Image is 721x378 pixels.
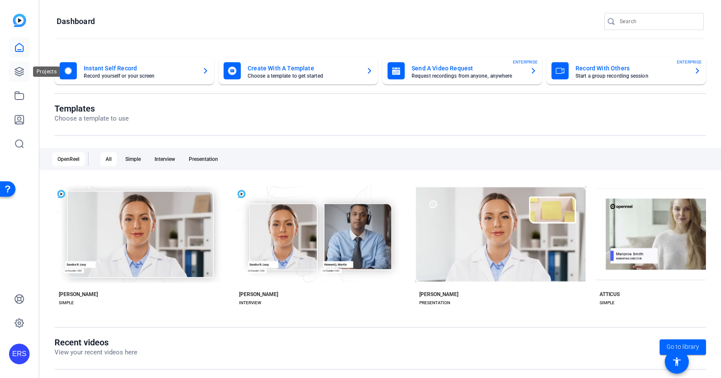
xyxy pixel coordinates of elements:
[33,67,60,77] div: Projects
[149,152,180,166] div: Interview
[120,152,146,166] div: Simple
[660,339,706,355] a: Go to library
[239,291,278,298] div: [PERSON_NAME]
[666,342,699,351] span: Go to library
[55,348,137,357] p: View your recent videos here
[248,63,359,73] mat-card-title: Create With A Template
[84,63,195,73] mat-card-title: Instant Self Record
[84,73,195,79] mat-card-subtitle: Record yourself or your screen
[239,299,261,306] div: INTERVIEW
[55,114,129,124] p: Choose a template to use
[59,299,74,306] div: SIMPLE
[248,73,359,79] mat-card-subtitle: Choose a template to get started
[184,152,223,166] div: Presentation
[55,103,129,114] h1: Templates
[600,299,615,306] div: SIMPLE
[13,14,26,27] img: blue-gradient.svg
[620,16,697,27] input: Search
[576,73,687,79] mat-card-subtitle: Start a group recording session
[677,59,702,65] span: ENTERPRISE
[59,291,98,298] div: [PERSON_NAME]
[546,57,706,85] button: Record With OthersStart a group recording sessionENTERPRISE
[412,63,523,73] mat-card-title: Send A Video Request
[412,73,523,79] mat-card-subtitle: Request recordings from anyone, anywhere
[600,291,620,298] div: ATTICUS
[100,152,117,166] div: All
[52,152,85,166] div: OpenReel
[672,357,682,367] mat-icon: accessibility
[55,337,137,348] h1: Recent videos
[419,291,458,298] div: [PERSON_NAME]
[9,344,30,364] div: ERS
[55,57,214,85] button: Instant Self RecordRecord yourself or your screen
[382,57,542,85] button: Send A Video RequestRequest recordings from anyone, anywhereENTERPRISE
[218,57,378,85] button: Create With A TemplateChoose a template to get started
[57,16,95,27] h1: Dashboard
[419,299,450,306] div: PRESENTATION
[576,63,687,73] mat-card-title: Record With Others
[513,59,538,65] span: ENTERPRISE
